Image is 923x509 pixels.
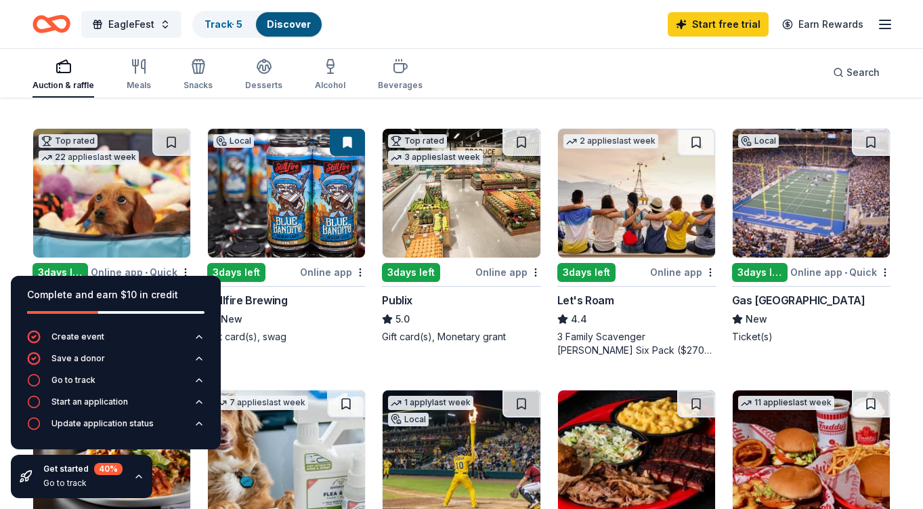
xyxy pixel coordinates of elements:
div: 1 apply last week [388,396,473,410]
button: Update application status [27,417,205,439]
div: Meals [127,80,151,91]
span: New [746,311,767,327]
div: 3 days left [33,263,88,282]
div: 22 applies last week [39,150,139,165]
div: Ticket(s) [732,330,890,344]
div: 3 days left [732,263,788,282]
div: Snacks [184,80,213,91]
a: Image for PublixTop rated3 applieslast week3days leftOnline appPublix5.0Gift card(s), Monetary grant [382,128,540,344]
div: Save a donor [51,353,105,364]
div: Update application status [51,418,154,429]
a: Home [33,8,70,40]
a: Track· 5 [205,18,242,30]
div: Go to track [51,375,95,386]
button: Go to track [27,373,205,395]
img: Image for Let's Roam [558,129,715,258]
div: 7 applies last week [213,396,308,410]
div: Auction & raffle [33,80,94,91]
span: 5.0 [395,311,410,327]
div: Desserts [245,80,282,91]
a: Start free trial [668,12,769,37]
div: 3 days left [382,263,440,282]
button: Desserts [245,53,282,98]
a: Earn Rewards [774,12,872,37]
div: 3 Family Scavenger [PERSON_NAME] Six Pack ($270 Value), 2 Date Night Scavenger [PERSON_NAME] Two ... [557,330,716,357]
div: Beverages [378,80,423,91]
div: 3 applies last week [388,150,483,165]
div: Online app [650,264,716,281]
div: Local [388,413,429,426]
div: Online app Quick [790,264,890,281]
button: Snacks [184,53,213,98]
span: New [221,311,242,327]
a: Image for Stillfire BrewingLocal3days leftOnline appStillfire BrewingNewGift card(s), swag [207,128,366,344]
div: Online app [300,264,366,281]
a: Image for Gas South DistrictLocal3days leftOnline app•QuickGas [GEOGRAPHIC_DATA]NewTicket(s) [732,128,890,344]
div: 11 applies last week [738,396,834,410]
button: Auction & raffle [33,53,94,98]
button: Beverages [378,53,423,98]
div: 3 days left [207,263,265,282]
div: Stillfire Brewing [207,292,287,308]
div: Create event [51,331,104,342]
button: Save a donor [27,352,205,373]
div: Top rated [39,134,98,148]
img: Image for BarkBox [33,129,190,258]
div: 2 applies last week [563,134,658,148]
div: Complete and earn $10 in credit [27,287,205,303]
div: 40 % [94,463,123,475]
button: Create event [27,330,205,352]
div: Gas [GEOGRAPHIC_DATA] [732,292,865,308]
button: Alcohol [315,53,345,98]
a: Discover [267,18,311,30]
span: Search [846,64,880,81]
button: Start an application [27,395,205,417]
div: Online app [475,264,541,281]
button: Meals [127,53,151,98]
div: Publix [382,292,412,308]
span: • [844,267,847,278]
button: EagleFest [81,11,181,38]
button: Track· 5Discover [192,11,323,38]
img: Image for Publix [383,129,540,258]
div: 3 days left [557,263,616,282]
div: Local [738,134,779,148]
div: Get started [43,463,123,475]
div: Gift card(s), Monetary grant [382,330,540,344]
div: Let's Roam [557,292,614,308]
a: Image for BarkBoxTop rated22 applieslast week3days leftOnline app•QuickBarkBox5.0Dog toy(s), dog ... [33,128,191,344]
div: Go to track [43,478,123,489]
div: Alcohol [315,80,345,91]
button: Search [822,59,890,86]
div: Local [213,134,254,148]
img: Image for Gas South District [733,129,890,258]
a: Image for Let's Roam2 applieslast week3days leftOnline appLet's Roam4.43 Family Scavenger [PERSON... [557,128,716,357]
span: EagleFest [108,16,154,33]
span: 4.4 [571,311,587,327]
div: Online app Quick [91,264,191,281]
div: Start an application [51,396,128,407]
div: Top rated [388,134,447,148]
div: Gift card(s), swag [207,330,366,344]
img: Image for Stillfire Brewing [208,129,365,258]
